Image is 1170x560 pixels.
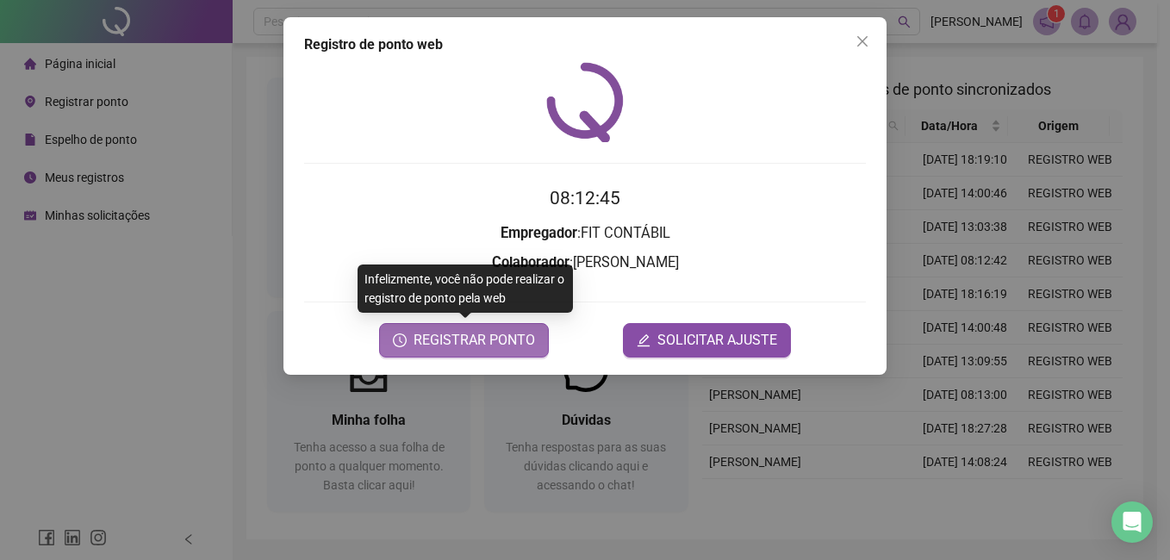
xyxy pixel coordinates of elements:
strong: Empregador [501,225,577,241]
span: REGISTRAR PONTO [414,330,535,351]
span: SOLICITAR AJUSTE [657,330,777,351]
span: edit [637,333,650,347]
span: close [856,34,869,48]
div: Infelizmente, você não pode realizar o registro de ponto pela web [358,264,573,313]
h3: : [PERSON_NAME] [304,252,866,274]
button: REGISTRAR PONTO [379,323,549,358]
strong: Colaborador [492,254,569,271]
time: 08:12:45 [550,188,620,208]
h3: : FIT CONTÁBIL [304,222,866,245]
div: Registro de ponto web [304,34,866,55]
button: editSOLICITAR AJUSTE [623,323,791,358]
img: QRPoint [546,62,624,142]
button: Close [849,28,876,55]
span: clock-circle [393,333,407,347]
div: Open Intercom Messenger [1111,501,1153,543]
